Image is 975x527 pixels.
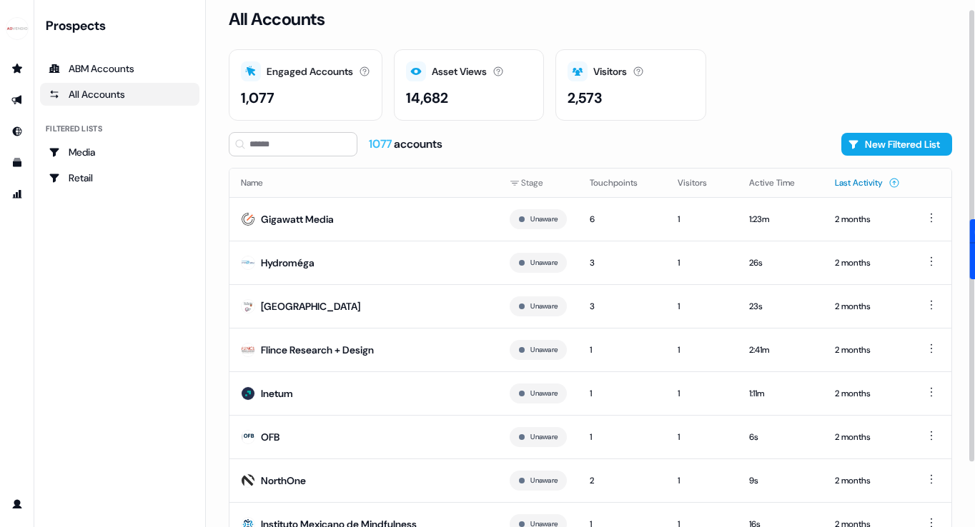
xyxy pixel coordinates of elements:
[835,212,900,226] div: 2 months
[530,256,558,269] button: Unaware
[369,136,394,151] span: 1077
[678,430,726,444] div: 1
[40,57,199,80] a: ABM Accounts
[678,299,726,313] div: 1
[40,141,199,164] a: Go to Media
[835,256,900,270] div: 2 months
[530,474,558,487] button: Unaware
[261,343,374,357] div: Flince Research + Design
[6,120,29,143] a: Go to Inbound
[749,430,812,444] div: 6s
[261,430,279,444] div: OFB
[568,87,602,109] div: 2,573
[749,473,812,488] div: 9s
[229,9,325,30] h3: All Accounts
[678,473,726,488] div: 1
[590,430,655,444] div: 1
[510,176,567,190] div: Stage
[6,493,29,516] a: Go to profile
[6,151,29,174] a: Go to templates
[835,386,900,401] div: 2 months
[678,256,726,270] div: 1
[590,386,655,401] div: 1
[678,170,724,196] button: Visitors
[678,343,726,357] div: 1
[241,87,274,109] div: 1,077
[841,133,952,156] button: New Filtered List
[261,212,334,226] div: Gigawatt Media
[261,256,315,270] div: Hydroméga
[590,343,655,357] div: 1
[530,431,558,443] button: Unaware
[749,343,812,357] div: 2:41m
[530,213,558,226] button: Unaware
[6,183,29,206] a: Go to attribution
[40,83,199,106] a: All accounts
[749,212,812,226] div: 1:23m
[49,87,191,101] div: All Accounts
[369,136,442,152] div: accounts
[40,166,199,189] a: Go to Retail
[749,256,812,270] div: 26s
[835,473,900,488] div: 2 months
[46,123,102,135] div: Filtered lists
[49,61,191,76] div: ABM Accounts
[590,299,655,313] div: 3
[530,343,558,356] button: Unaware
[749,299,812,313] div: 23s
[593,64,627,79] div: Visitors
[590,256,655,270] div: 3
[49,171,191,185] div: Retail
[261,473,306,488] div: NorthOne
[678,386,726,401] div: 1
[835,430,900,444] div: 2 months
[678,212,726,226] div: 1
[6,89,29,111] a: Go to outbound experience
[590,473,655,488] div: 2
[749,170,812,196] button: Active Time
[46,17,199,34] div: Prospects
[835,170,900,196] button: Last Activity
[267,64,353,79] div: Engaged Accounts
[229,169,498,197] th: Name
[261,386,293,401] div: Inetum
[835,343,900,357] div: 2 months
[49,145,191,159] div: Media
[530,300,558,313] button: Unaware
[835,299,900,313] div: 2 months
[261,299,360,313] div: [GEOGRAPHIC_DATA]
[432,64,487,79] div: Asset Views
[749,386,812,401] div: 1:11m
[406,87,448,109] div: 14,682
[590,170,655,196] button: Touchpoints
[590,212,655,226] div: 6
[6,57,29,80] a: Go to prospects
[530,387,558,400] button: Unaware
